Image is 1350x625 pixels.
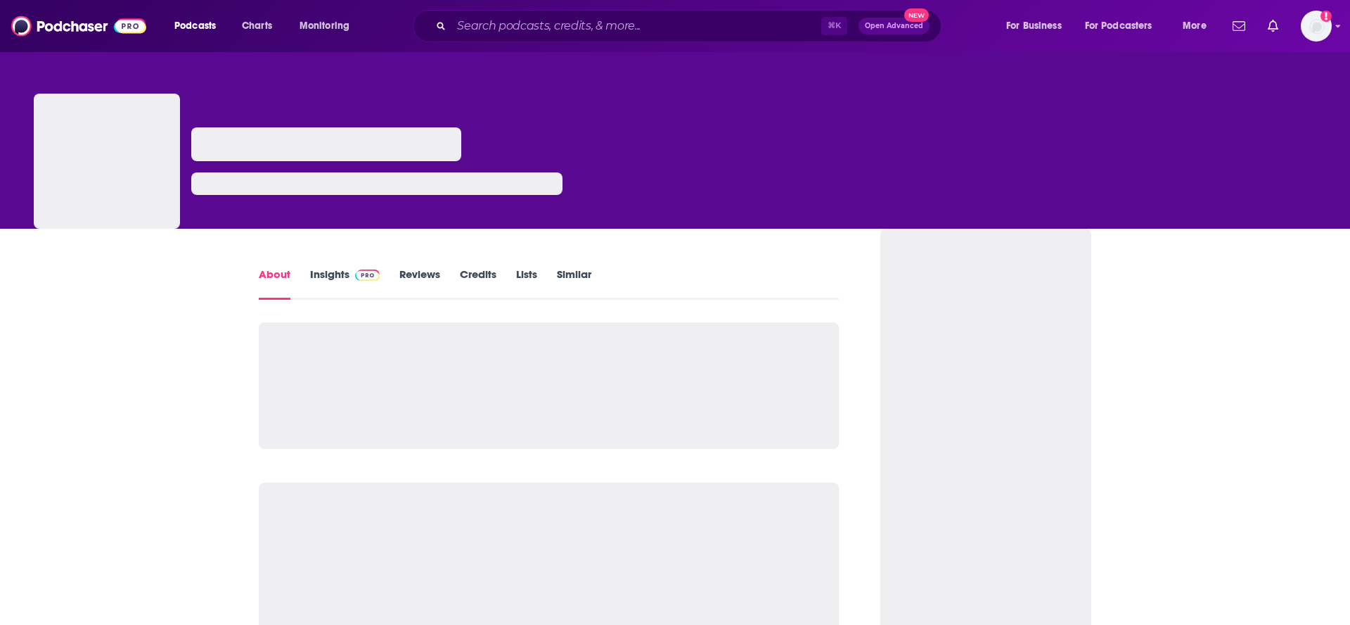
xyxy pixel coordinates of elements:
[557,267,591,300] a: Similar
[516,267,537,300] a: Lists
[1173,15,1224,37] button: open menu
[1085,16,1152,36] span: For Podcasters
[1076,15,1173,37] button: open menu
[859,18,930,34] button: Open AdvancedNew
[290,15,368,37] button: open menu
[1301,11,1332,42] button: Show profile menu
[904,8,930,22] span: New
[310,267,380,300] a: InsightsPodchaser Pro
[460,267,496,300] a: Credits
[242,16,272,36] span: Charts
[165,15,234,37] button: open menu
[1301,11,1332,42] span: Logged in as NickG
[259,267,290,300] a: About
[300,16,349,36] span: Monitoring
[1262,14,1284,38] a: Show notifications dropdown
[865,23,923,30] span: Open Advanced
[1183,16,1207,36] span: More
[399,267,440,300] a: Reviews
[426,10,955,42] div: Search podcasts, credits, & more...
[174,16,216,36] span: Podcasts
[11,13,146,39] img: Podchaser - Follow, Share and Rate Podcasts
[1320,11,1332,22] svg: Add a profile image
[1301,11,1332,42] img: User Profile
[355,270,380,281] img: Podchaser Pro
[1227,14,1251,38] a: Show notifications dropdown
[233,15,281,37] a: Charts
[1006,16,1062,36] span: For Business
[451,15,821,37] input: Search podcasts, credits, & more...
[821,17,847,35] span: ⌘ K
[996,15,1079,37] button: open menu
